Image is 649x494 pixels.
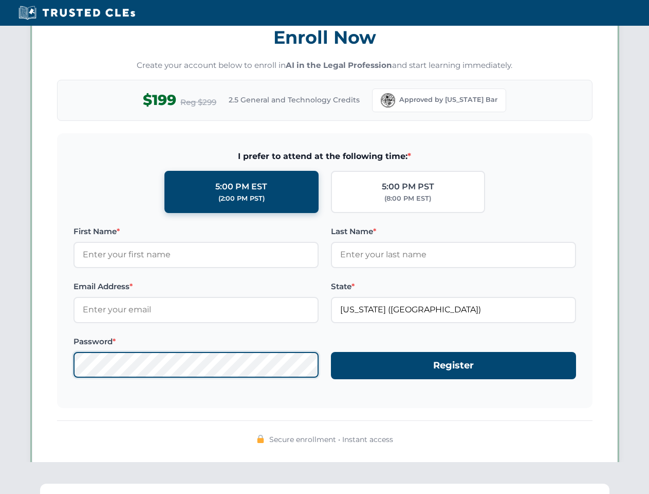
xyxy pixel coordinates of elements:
[180,96,216,109] span: Reg $299
[331,297,576,323] input: Florida (FL)
[57,60,592,72] p: Create your account below to enroll in and start learning immediately.
[399,95,497,105] span: Approved by [US_STATE] Bar
[382,180,434,193] div: 5:00 PM PST
[229,94,360,105] span: 2.5 General and Technology Credits
[331,352,576,379] button: Register
[256,435,265,443] img: 🔒
[73,150,576,163] span: I prefer to attend at the following time:
[73,297,319,323] input: Enter your email
[331,225,576,238] label: Last Name
[73,336,319,348] label: Password
[331,242,576,268] input: Enter your last name
[57,21,592,54] h3: Enroll Now
[381,93,395,108] img: Florida Bar
[218,193,265,204] div: (2:00 PM PST)
[286,60,392,70] strong: AI in the Legal Profession
[73,280,319,293] label: Email Address
[269,434,393,445] span: Secure enrollment • Instant access
[73,225,319,238] label: First Name
[215,180,267,193] div: 5:00 PM EST
[15,5,138,21] img: Trusted CLEs
[143,89,176,112] span: $199
[331,280,576,293] label: State
[73,242,319,268] input: Enter your first name
[384,193,431,204] div: (8:00 PM EST)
